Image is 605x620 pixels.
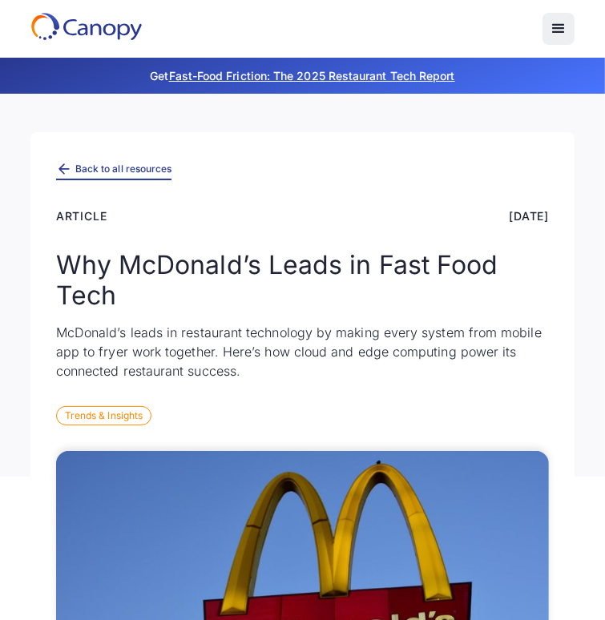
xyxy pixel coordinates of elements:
[169,69,455,83] a: Fast-Food Friction: The 2025 Restaurant Tech Report
[56,406,151,425] div: Trends & Insights
[56,250,550,312] h1: Why McDonald’s Leads in Fast Food Tech
[56,207,107,224] div: Article
[56,159,172,180] a: Back to all resources
[30,67,575,84] p: Get
[75,164,172,174] div: Back to all resources
[509,207,549,224] div: [DATE]
[542,13,575,45] div: menu
[56,323,550,380] p: McDonald’s leads in restaurant technology by making every system from mobile app to fryer work to...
